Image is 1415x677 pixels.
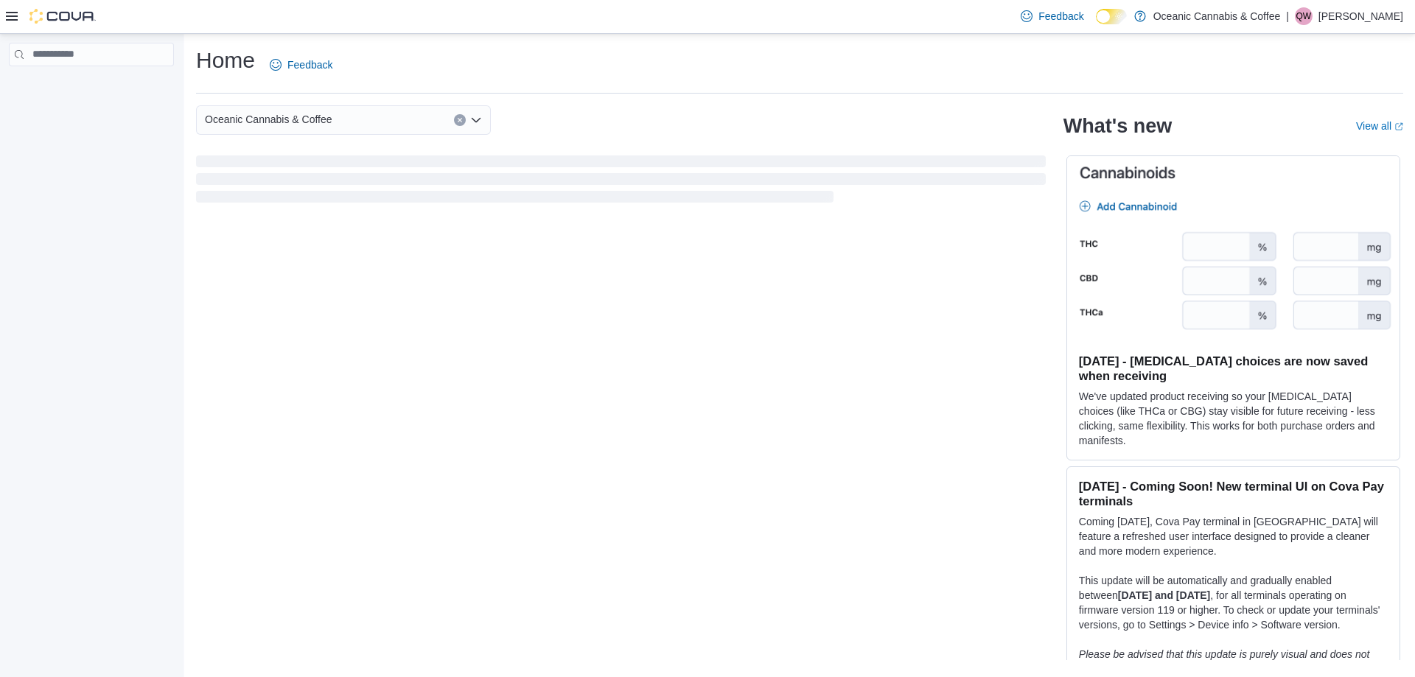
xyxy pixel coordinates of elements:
[454,114,466,126] button: Clear input
[1356,120,1403,132] a: View allExternal link
[29,9,96,24] img: Cova
[1318,7,1403,25] p: [PERSON_NAME]
[264,50,338,80] a: Feedback
[9,69,174,105] nav: Complex example
[1079,479,1388,508] h3: [DATE] - Coming Soon! New terminal UI on Cova Pay terminals
[1079,573,1388,632] p: This update will be automatically and gradually enabled between , for all terminals operating on ...
[1079,514,1388,558] p: Coming [DATE], Cova Pay terminal in [GEOGRAPHIC_DATA] will feature a refreshed user interface des...
[1096,9,1127,24] input: Dark Mode
[1153,7,1281,25] p: Oceanic Cannabis & Coffee
[1118,589,1210,601] strong: [DATE] and [DATE]
[1079,648,1370,675] em: Please be advised that this update is purely visual and does not impact payment functionality.
[196,46,255,75] h1: Home
[205,111,332,128] span: Oceanic Cannabis & Coffee
[1079,389,1388,448] p: We've updated product receiving so your [MEDICAL_DATA] choices (like THCa or CBG) stay visible fo...
[1296,7,1312,25] span: QW
[196,158,1046,206] span: Loading
[1038,9,1083,24] span: Feedback
[1079,354,1388,383] h3: [DATE] - [MEDICAL_DATA] choices are now saved when receiving
[1394,122,1403,131] svg: External link
[1295,7,1313,25] div: Quentin White
[287,57,332,72] span: Feedback
[470,114,482,126] button: Open list of options
[1286,7,1289,25] p: |
[1015,1,1089,31] a: Feedback
[1063,114,1172,138] h2: What's new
